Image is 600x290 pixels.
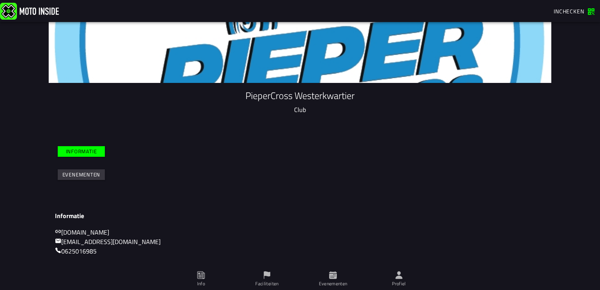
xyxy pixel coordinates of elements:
ion-button: Informatie [58,146,105,157]
span: Inchecken [554,7,584,15]
h3: Informatie [55,212,545,220]
ion-button: Evenementen [58,170,105,180]
font: Evenementen [319,280,348,287]
font: Info [197,280,205,287]
a: [DOMAIN_NAME] [55,228,109,237]
a: [EMAIL_ADDRESS][DOMAIN_NAME] [55,237,161,246]
p: Club [55,105,545,114]
a: 0625016985 [55,246,97,256]
font: [DOMAIN_NAME] [61,228,109,237]
font: Profiel [392,280,406,287]
a: Inchecken [550,4,598,18]
font: 0625016985 [61,246,97,256]
h1: PieperCross Westerkwartier [55,89,545,102]
font: Faciliteiten [255,280,278,287]
font: [EMAIL_ADDRESS][DOMAIN_NAME] [61,237,161,246]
